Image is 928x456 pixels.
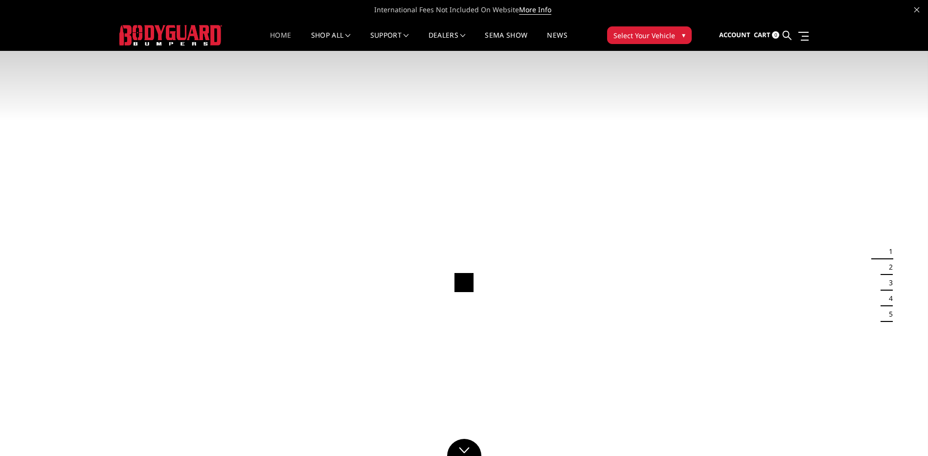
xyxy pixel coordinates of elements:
a: Click to Down [447,439,481,456]
a: Account [719,22,750,48]
button: 1 of 5 [883,244,893,259]
span: Select Your Vehicle [613,30,675,41]
button: 4 of 5 [883,291,893,306]
a: Home [270,32,291,51]
span: ▾ [682,30,685,40]
span: Cart [754,30,770,39]
a: SEMA Show [485,32,527,51]
button: 5 of 5 [883,306,893,322]
button: 2 of 5 [883,259,893,275]
span: Account [719,30,750,39]
button: Select Your Vehicle [607,26,692,44]
a: Cart 0 [754,22,779,48]
a: News [547,32,567,51]
button: 3 of 5 [883,275,893,291]
a: More Info [519,5,551,15]
a: Dealers [429,32,466,51]
a: Support [370,32,409,51]
a: shop all [311,32,351,51]
img: BODYGUARD BUMPERS [119,25,222,45]
span: 0 [772,31,779,39]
